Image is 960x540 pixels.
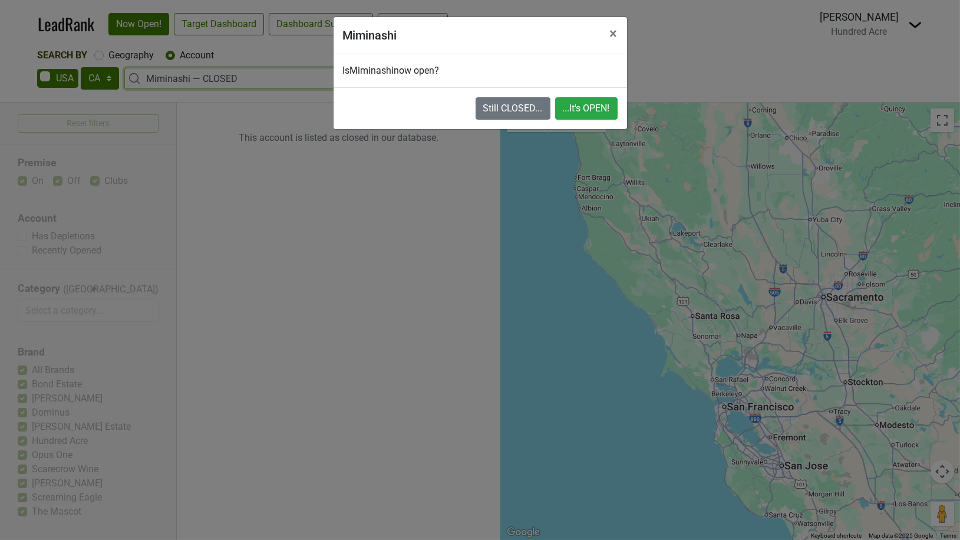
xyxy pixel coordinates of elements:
[555,97,618,120] button: ...It's OPEN!
[610,25,618,42] span: ×
[350,65,394,76] span: Miminashi
[334,54,627,87] div: Is now open?
[601,17,627,50] button: Close
[476,97,550,120] button: Still CLOSED...
[343,27,397,44] h5: Miminashi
